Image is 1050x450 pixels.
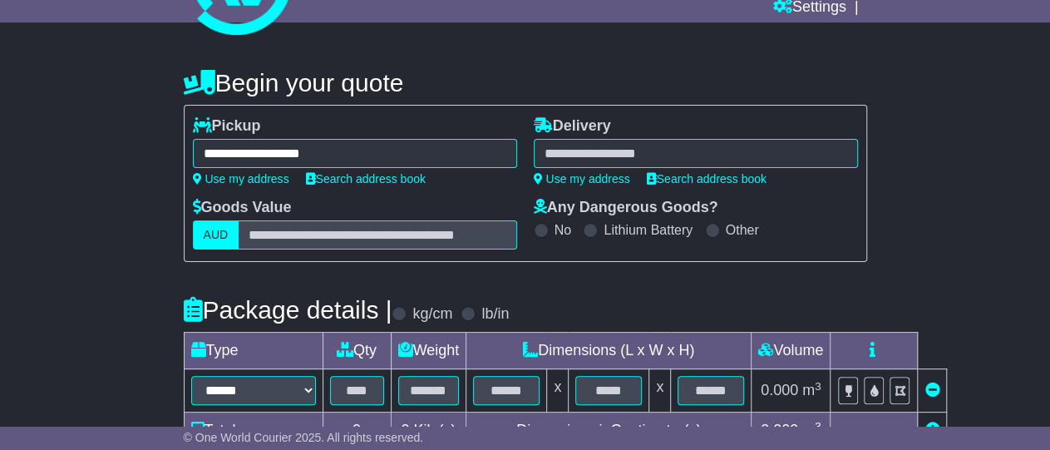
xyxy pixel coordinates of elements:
[184,431,424,444] span: © One World Courier 2025. All rights reserved.
[323,413,391,449] td: 0
[726,222,759,238] label: Other
[466,333,752,369] td: Dimensions (L x W x H)
[323,333,391,369] td: Qty
[184,333,323,369] td: Type
[306,172,426,185] a: Search address book
[924,422,939,438] a: Add new item
[534,199,718,217] label: Any Dangerous Goods?
[534,172,630,185] a: Use my address
[761,382,798,398] span: 0.000
[534,117,611,136] label: Delivery
[184,69,867,96] h4: Begin your quote
[193,117,261,136] label: Pickup
[184,296,392,324] h4: Package details |
[193,199,292,217] label: Goods Value
[466,413,752,449] td: Dimensions in Centimetre(s)
[391,413,466,449] td: Kilo(s)
[924,382,939,398] a: Remove this item
[481,305,509,324] label: lb/in
[401,422,409,438] span: 0
[802,382,821,398] span: m
[604,222,693,238] label: Lithium Battery
[184,413,323,449] td: Total
[412,305,452,324] label: kg/cm
[391,333,466,369] td: Weight
[647,172,767,185] a: Search address book
[649,369,671,413] td: x
[802,422,821,438] span: m
[193,172,289,185] a: Use my address
[761,422,798,438] span: 0.000
[555,222,571,238] label: No
[815,420,821,433] sup: 3
[815,380,821,393] sup: 3
[547,369,569,413] td: x
[752,333,831,369] td: Volume
[193,220,239,250] label: AUD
